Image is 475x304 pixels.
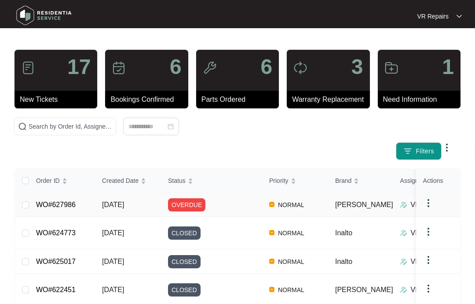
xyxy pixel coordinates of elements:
span: NORMAL [274,200,308,210]
img: icon [384,61,398,75]
span: [DATE] [102,286,124,293]
span: NORMAL [274,228,308,238]
span: [DATE] [102,258,124,265]
img: dropdown arrow [423,226,434,237]
p: 3 [351,56,363,78]
span: Status [168,176,186,185]
p: Parts Ordered [201,94,279,105]
img: dropdown arrow [457,14,462,19]
img: Assigner Icon [400,258,407,265]
p: VR Repairs [411,228,447,238]
img: Vercel Logo [269,287,274,292]
span: OVERDUE [168,198,205,211]
p: Bookings Confirmed [110,94,188,105]
img: icon [21,61,35,75]
span: Priority [269,176,289,185]
th: Status [161,169,262,193]
p: VR Repairs [411,285,447,295]
th: Actions [416,169,460,193]
span: CLOSED [168,255,201,268]
img: search-icon [18,122,27,131]
img: dropdown arrow [423,283,434,294]
img: icon [203,61,217,75]
a: WO#622451 [36,286,76,293]
p: VR Repairs [411,256,447,267]
img: Vercel Logo [269,259,274,264]
span: Order ID [36,176,60,185]
th: Created Date [95,169,161,193]
p: VR Repairs [411,200,447,210]
input: Search by Order Id, Assignee Name, Customer Name, Brand and Model [29,122,112,131]
p: VR Repairs [417,12,449,21]
a: WO#625017 [36,258,76,265]
span: NORMAL [274,256,308,267]
img: dropdown arrow [423,198,434,208]
p: Warranty Replacement [292,94,369,105]
img: Vercel Logo [269,230,274,235]
img: icon [293,61,307,75]
button: filter iconFilters [396,142,442,160]
th: Brand [328,169,393,193]
span: [PERSON_NAME] [335,201,393,208]
span: Assignee [400,176,426,185]
span: NORMAL [274,285,308,295]
img: residentia service logo [13,2,75,29]
a: WO#627986 [36,201,76,208]
img: icon [112,61,126,75]
span: [PERSON_NAME] [335,286,393,293]
span: Brand [335,176,351,185]
span: Filters [416,147,434,156]
img: Vercel Logo [269,202,274,207]
img: Assigner Icon [400,230,407,237]
img: dropdown arrow [423,255,434,265]
p: 6 [170,56,182,78]
img: Assigner Icon [400,286,407,293]
p: 6 [260,56,272,78]
th: Order ID [29,169,95,193]
img: Assigner Icon [400,201,407,208]
p: Need Information [383,94,460,105]
th: Priority [262,169,328,193]
span: CLOSED [168,226,201,240]
span: Inalto [335,229,352,237]
span: [DATE] [102,201,124,208]
span: Created Date [102,176,139,185]
span: Inalto [335,258,352,265]
p: New Tickets [20,94,97,105]
span: [DATE] [102,229,124,237]
img: filter icon [403,147,412,156]
p: 1 [442,56,454,78]
a: WO#624773 [36,229,76,237]
p: 17 [67,56,91,78]
span: CLOSED [168,283,201,297]
img: dropdown arrow [442,142,452,153]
